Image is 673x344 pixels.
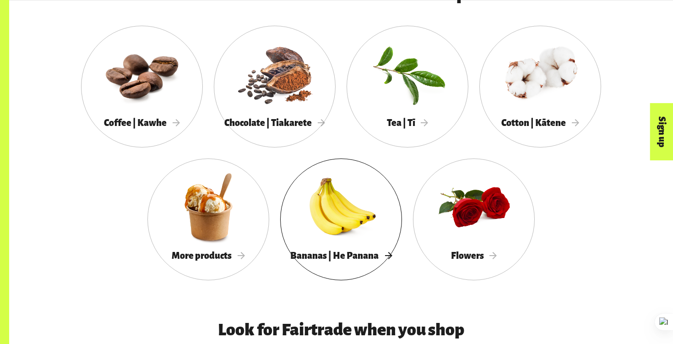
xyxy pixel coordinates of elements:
span: Chocolate | Tiakarete [224,118,325,128]
span: Tea | Tī [387,118,429,128]
a: Flowers [413,158,535,280]
a: Coffee | Kawhe [81,26,203,147]
a: Bananas | He Panana [280,158,402,280]
a: Cotton | Kātene [479,26,601,147]
a: Tea | Tī [347,26,468,147]
a: Chocolate | Tiakarete [214,26,336,147]
span: Cotton | Kātene [501,118,579,128]
span: Coffee | Kawhe [104,118,180,128]
span: Flowers [451,251,497,261]
a: More products [147,158,269,280]
span: Bananas | He Panana [290,251,392,261]
span: More products [172,251,245,261]
h3: Look for Fairtrade when you shop [109,321,574,339]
